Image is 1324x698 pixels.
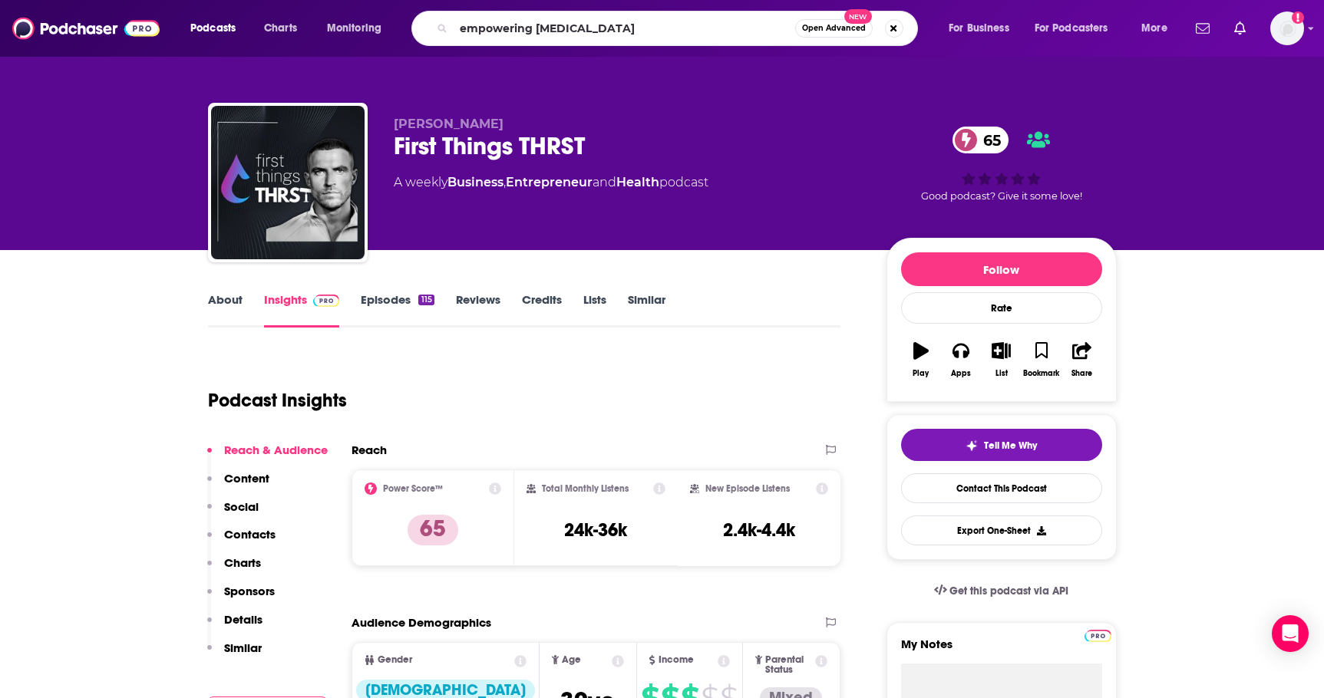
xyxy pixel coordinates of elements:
[454,16,795,41] input: Search podcasts, credits, & more...
[352,615,491,630] h2: Audience Demographics
[418,295,434,305] div: 115
[224,499,259,514] p: Social
[953,127,1009,153] a: 65
[394,173,708,192] div: A weekly podcast
[1035,18,1108,39] span: For Podcasters
[1270,12,1304,45] img: User Profile
[426,11,933,46] div: Search podcasts, credits, & more...
[922,572,1081,610] a: Get this podcast via API
[995,369,1008,378] div: List
[901,252,1102,286] button: Follow
[1131,16,1187,41] button: open menu
[361,292,434,328] a: Episodes115
[1085,627,1111,642] a: Pro website
[208,389,347,412] h1: Podcast Insights
[723,519,795,542] h3: 2.4k-4.4k
[844,9,872,24] span: New
[564,519,627,542] h3: 24k-36k
[316,16,401,41] button: open menu
[12,14,160,43] img: Podchaser - Follow, Share and Rate Podcasts
[616,175,659,189] a: Health
[795,19,873,38] button: Open AdvancedNew
[949,18,1009,39] span: For Business
[887,117,1117,212] div: 65Good podcast? Give it some love!
[207,527,276,555] button: Contacts
[628,292,665,328] a: Similar
[949,584,1068,598] span: Get this podcast via API
[207,471,269,499] button: Content
[901,292,1102,324] div: Rate
[224,584,275,598] p: Sponsors
[966,440,978,452] img: tell me why sparkle
[264,18,297,39] span: Charts
[254,16,306,41] a: Charts
[583,292,606,328] a: Lists
[224,612,262,627] p: Details
[1270,12,1304,45] button: Show profile menu
[522,292,562,328] a: Credits
[1272,615,1309,652] div: Open Intercom Messenger
[542,483,629,494] h2: Total Monthly Listens
[224,640,262,655] p: Similar
[901,515,1102,545] button: Export One-Sheet
[901,473,1102,503] a: Contact This Podcast
[224,443,328,457] p: Reach & Audience
[207,499,259,528] button: Social
[1025,16,1131,41] button: open menu
[981,332,1021,387] button: List
[207,443,328,471] button: Reach & Audience
[1062,332,1101,387] button: Share
[593,175,616,189] span: and
[313,295,340,307] img: Podchaser Pro
[394,117,504,131] span: [PERSON_NAME]
[938,16,1028,41] button: open menu
[1085,630,1111,642] img: Podchaser Pro
[224,471,269,486] p: Content
[224,527,276,542] p: Contacts
[1071,369,1092,378] div: Share
[1023,369,1059,378] div: Bookmark
[207,555,261,584] button: Charts
[180,16,256,41] button: open menu
[1022,332,1062,387] button: Bookmark
[211,106,365,259] img: First Things THRST
[705,483,790,494] h2: New Episode Listens
[456,292,500,328] a: Reviews
[1141,18,1167,39] span: More
[1190,15,1216,41] a: Show notifications dropdown
[224,555,261,570] p: Charts
[504,175,506,189] span: ,
[1270,12,1304,45] span: Logged in as Ashley_Beenen
[951,369,971,378] div: Apps
[383,483,443,494] h2: Power Score™
[264,292,340,328] a: InsightsPodchaser Pro
[208,292,243,328] a: About
[352,443,387,457] h2: Reach
[562,655,581,665] span: Age
[984,440,1037,452] span: Tell Me Why
[207,612,262,640] button: Details
[941,332,981,387] button: Apps
[408,515,458,545] p: 65
[506,175,593,189] a: Entrepreneur
[968,127,1009,153] span: 65
[901,332,941,387] button: Play
[913,369,929,378] div: Play
[378,655,412,665] span: Gender
[207,584,275,612] button: Sponsors
[207,640,262,669] button: Similar
[802,25,866,32] span: Open Advanced
[1292,12,1304,24] svg: Add a profile image
[901,637,1102,663] label: My Notes
[447,175,504,189] a: Business
[765,655,813,675] span: Parental Status
[659,655,694,665] span: Income
[901,429,1102,461] button: tell me why sparkleTell Me Why
[1228,15,1252,41] a: Show notifications dropdown
[190,18,236,39] span: Podcasts
[921,190,1082,202] span: Good podcast? Give it some love!
[327,18,381,39] span: Monitoring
